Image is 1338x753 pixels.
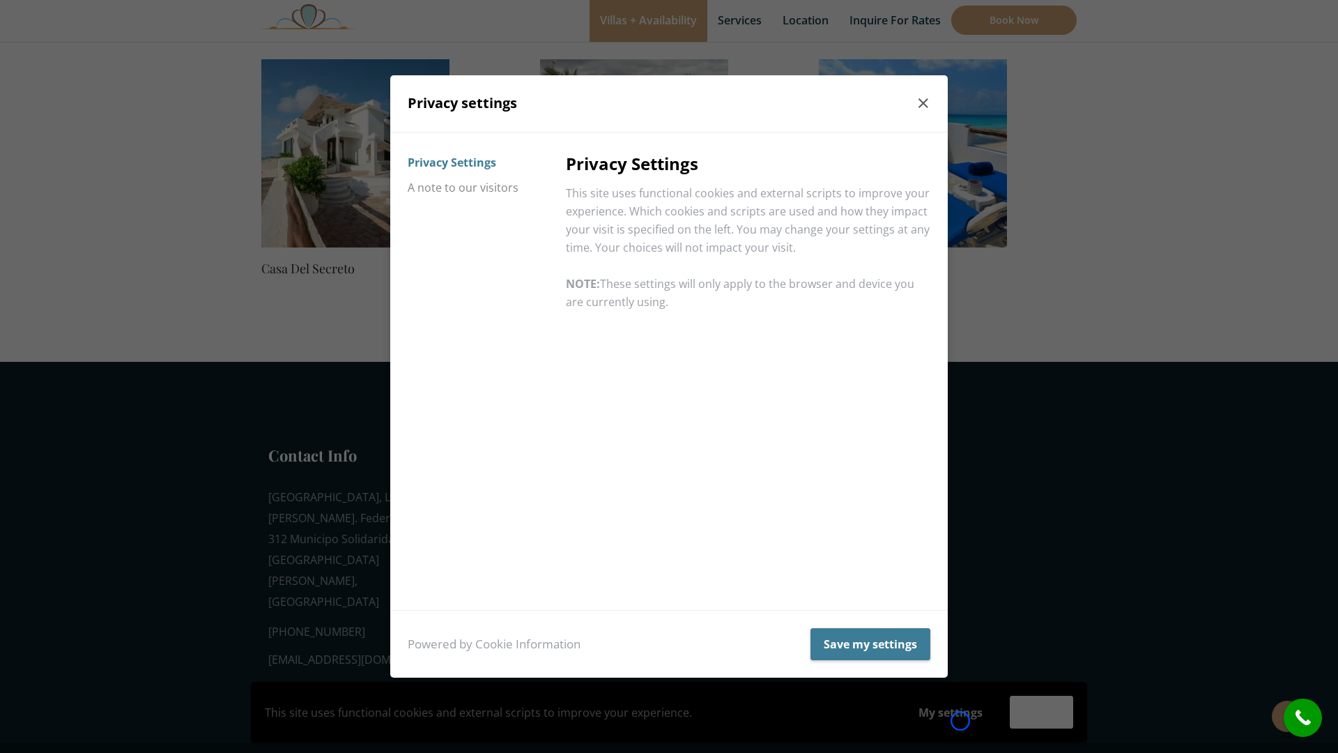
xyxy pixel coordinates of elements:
a: Powered by Cookie Information [408,636,580,653]
p: Privacy settings [408,92,930,115]
button: Save my settings [810,628,930,660]
a: call [1284,699,1322,737]
button: Privacy Settings [408,150,496,175]
i: call [1287,702,1318,733]
p: Privacy Settings [566,150,930,177]
strong: NOTE: [566,276,600,291]
span: These settings will only apply to the browser and device you are currently using. [566,276,914,310]
p: This site uses functional cookies and external scripts to improve your experience. Which cookies ... [566,184,930,257]
button: A note to our visitors [408,175,518,200]
button: Close popup [909,89,937,117]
